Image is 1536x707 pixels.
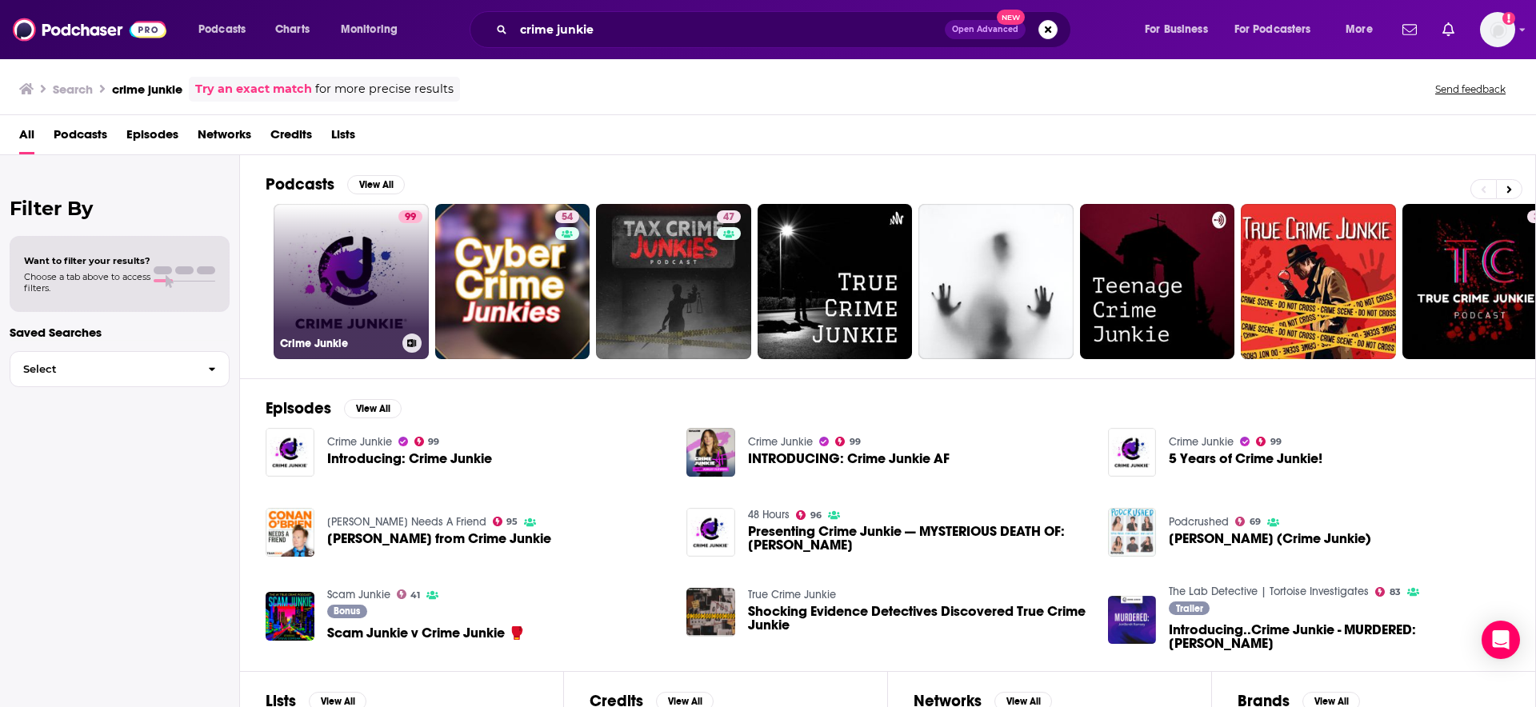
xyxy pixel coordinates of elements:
a: 99 [398,210,422,223]
button: View All [347,175,405,194]
a: 47 [596,204,751,359]
a: The Lab Detective | Tortoise Investigates [1169,585,1369,598]
a: Podcrushed [1169,515,1229,529]
div: Search podcasts, credits, & more... [485,11,1086,48]
a: Episodes [126,122,178,154]
a: Charts [265,17,319,42]
img: Presenting Crime Junkie — MYSTERIOUS DEATH OF: Franchesca Alvarado [686,508,735,557]
a: 99Crime Junkie [274,204,429,359]
a: Conan O’Brien Needs A Friend [327,515,486,529]
button: Open AdvancedNew [945,20,1026,39]
span: Podcasts [54,122,107,154]
h2: Filter By [10,197,230,220]
span: 99 [1270,438,1282,445]
a: INTRODUCING: Crime Junkie AF [748,452,950,465]
a: Introducing..Crime Junkie - MURDERED: JonBenet Ramsay [1169,623,1510,650]
span: Monitoring [341,18,398,41]
a: PodcastsView All [266,174,405,194]
a: 48 Hours [748,508,790,521]
img: Ashley Flowers from Crime Junkie [266,508,314,557]
span: Bonus [334,606,360,616]
a: 99 [414,437,440,446]
span: 54 [562,210,573,226]
a: 99 [835,437,861,446]
a: Crime Junkie [327,435,392,449]
span: 83 [1390,589,1401,596]
span: Charts [275,18,310,41]
span: [PERSON_NAME] from Crime Junkie [327,532,551,545]
a: Credits [270,122,312,154]
h3: Crime Junkie [280,337,396,350]
a: Show notifications dropdown [1396,16,1423,43]
a: Crime Junkie [748,435,813,449]
span: 41 [410,592,420,599]
button: open menu [1334,17,1393,42]
a: Introducing..Crime Junkie - MURDERED: JonBenet Ramsay [1108,596,1157,645]
a: 54 [555,210,579,223]
a: 99 [1256,437,1282,446]
span: Select [10,364,195,374]
a: Scam Junkie v Crime Junkie 🥊 [266,592,314,641]
a: 41 [397,589,421,599]
img: Introducing: Crime Junkie [266,428,314,477]
span: More [1346,18,1373,41]
span: Choose a tab above to access filters. [24,271,150,294]
a: 54 [435,204,590,359]
a: Ashley Flowers from Crime Junkie [327,532,551,545]
span: 47 [723,210,734,226]
span: Introducing..Crime Junkie - MURDERED: [PERSON_NAME] [1169,623,1510,650]
img: 5 Years of Crime Junkie! [1108,428,1157,477]
span: 69 [1250,518,1261,525]
span: New [997,10,1026,25]
span: 99 [405,210,416,226]
span: Open Advanced [952,26,1018,34]
a: 47 [717,210,741,223]
a: 95 [493,517,518,526]
span: Podcasts [198,18,246,41]
a: Scam Junkie v Crime Junkie 🥊 [327,626,526,640]
a: All [19,122,34,154]
a: Introducing: Crime Junkie [327,452,492,465]
span: Presenting Crime Junkie — MYSTERIOUS DEATH OF: [PERSON_NAME] [748,525,1089,552]
a: Crime Junkie [1169,435,1234,449]
span: 99 [428,438,439,445]
img: User Profile [1480,12,1515,47]
span: Trailer [1176,604,1203,613]
input: Search podcasts, credits, & more... [514,17,945,42]
a: Try an exact match [195,80,312,98]
a: 96 [796,510,822,520]
button: open menu [187,17,266,42]
h3: crime junkie [112,82,182,97]
span: Want to filter your results? [24,255,150,266]
button: open menu [1134,17,1228,42]
a: 83 [1375,587,1401,597]
a: Scam Junkie [327,588,390,601]
svg: Add a profile image [1502,12,1515,25]
img: Podchaser - Follow, Share and Rate Podcasts [13,14,166,45]
button: View All [344,399,402,418]
a: Presenting Crime Junkie — MYSTERIOUS DEATH OF: Franchesca Alvarado [748,525,1089,552]
a: Shocking Evidence Detectives Discovered True Crime Junkie [748,605,1089,632]
span: Lists [331,122,355,154]
img: Shocking Evidence Detectives Discovered True Crime Junkie [686,588,735,637]
a: 5 Years of Crime Junkie! [1169,452,1322,465]
p: Saved Searches [10,325,230,340]
span: [PERSON_NAME] (Crime Junkie) [1169,532,1371,545]
img: INTRODUCING: Crime Junkie AF [686,428,735,477]
span: 95 [506,518,518,525]
a: Networks [198,122,251,154]
button: open menu [1224,17,1334,42]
